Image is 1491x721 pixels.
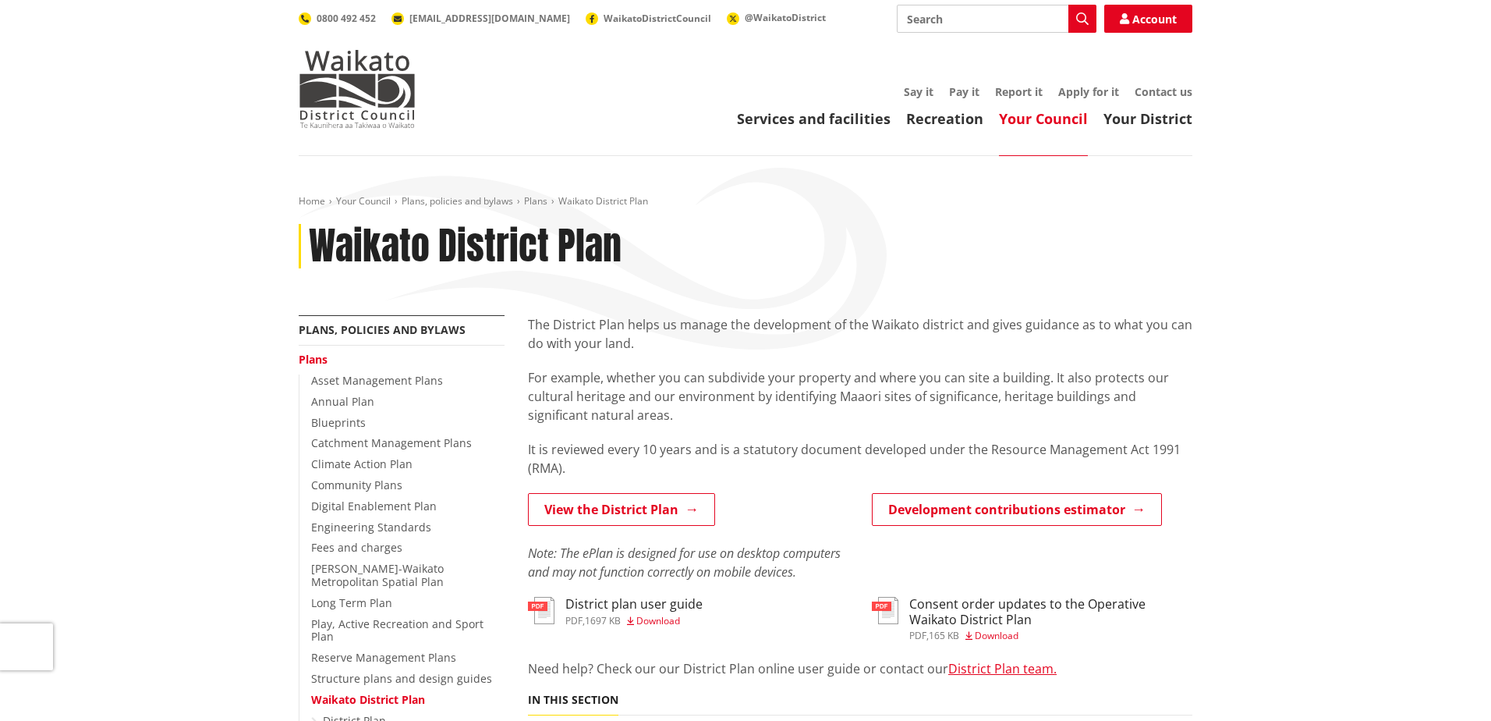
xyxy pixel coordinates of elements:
[975,629,1018,642] span: Download
[737,109,891,128] a: Services and facilities
[528,545,841,581] em: Note: The ePlan is designed for use on desktop computers and may not function correctly on mobile...
[528,440,1192,478] p: It is reviewed every 10 years and is a statutory document developed under the Resource Management...
[636,614,680,627] span: Download
[311,671,492,686] a: Structure plans and design guides
[311,435,472,450] a: Catchment Management Plans
[402,194,513,208] a: Plans, policies and bylaws
[528,493,715,526] a: View the District Plan
[299,195,1192,208] nav: breadcrumb
[585,614,621,627] span: 1697 KB
[299,322,466,337] a: Plans, policies and bylaws
[311,540,402,555] a: Fees and charges
[727,11,826,24] a: @WaikatoDistrict
[311,394,374,409] a: Annual Plan
[528,659,1192,678] p: Need help? Check our our District Plan online user guide or contact our
[528,597,554,624] img: document-pdf.svg
[904,84,933,99] a: Say it
[909,631,1192,641] div: ,
[909,629,926,642] span: pdf
[317,12,376,25] span: 0800 492 452
[311,595,392,610] a: Long Term Plan
[909,597,1192,627] h3: Consent order updates to the Operative Waikato District Plan
[311,456,413,471] a: Climate Action Plan
[409,12,570,25] span: [EMAIL_ADDRESS][DOMAIN_NAME]
[528,315,1192,353] p: The District Plan helps us manage the development of the Waikato district and gives guidance as t...
[311,373,443,388] a: Asset Management Plans
[311,415,366,430] a: Blueprints
[906,109,983,128] a: Recreation
[872,493,1162,526] a: Development contributions estimator
[565,614,583,627] span: pdf
[299,194,325,208] a: Home
[311,561,444,589] a: [PERSON_NAME]-Waikato Metropolitan Spatial Plan
[929,629,959,642] span: 165 KB
[558,194,648,208] span: Waikato District Plan
[1058,84,1119,99] a: Apply for it
[999,109,1088,128] a: Your Council
[565,616,703,626] div: ,
[949,84,979,99] a: Pay it
[872,597,1192,640] a: Consent order updates to the Operative Waikato District Plan pdf,165 KB Download
[299,50,416,128] img: Waikato District Council - Te Kaunihera aa Takiwaa o Waikato
[948,660,1057,677] a: District Plan team.
[872,597,898,624] img: document-pdf.svg
[528,694,618,707] h5: In this section
[336,194,391,208] a: Your Council
[745,11,826,24] span: @WaikatoDistrict
[299,352,328,367] a: Plans
[604,12,711,25] span: WaikatoDistrictCouncil
[528,597,703,625] a: District plan user guide pdf,1697 KB Download
[311,520,431,535] a: Engineering Standards
[1103,109,1192,128] a: Your District
[524,194,547,208] a: Plans
[311,692,425,707] a: Waikato District Plan
[311,499,437,513] a: Digital Enablement Plan
[1104,5,1192,33] a: Account
[528,368,1192,424] p: For example, whether you can subdivide your property and where you can site a building. It also p...
[299,12,376,25] a: 0800 492 452
[897,5,1096,33] input: Search input
[586,12,711,25] a: WaikatoDistrictCouncil
[311,616,483,645] a: Play, Active Recreation and Sport Plan
[565,597,703,612] h3: District plan user guide
[311,478,402,492] a: Community Plans
[995,84,1043,99] a: Report it
[311,650,456,665] a: Reserve Management Plans
[391,12,570,25] a: [EMAIL_ADDRESS][DOMAIN_NAME]
[1135,84,1192,99] a: Contact us
[309,224,622,269] h1: Waikato District Plan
